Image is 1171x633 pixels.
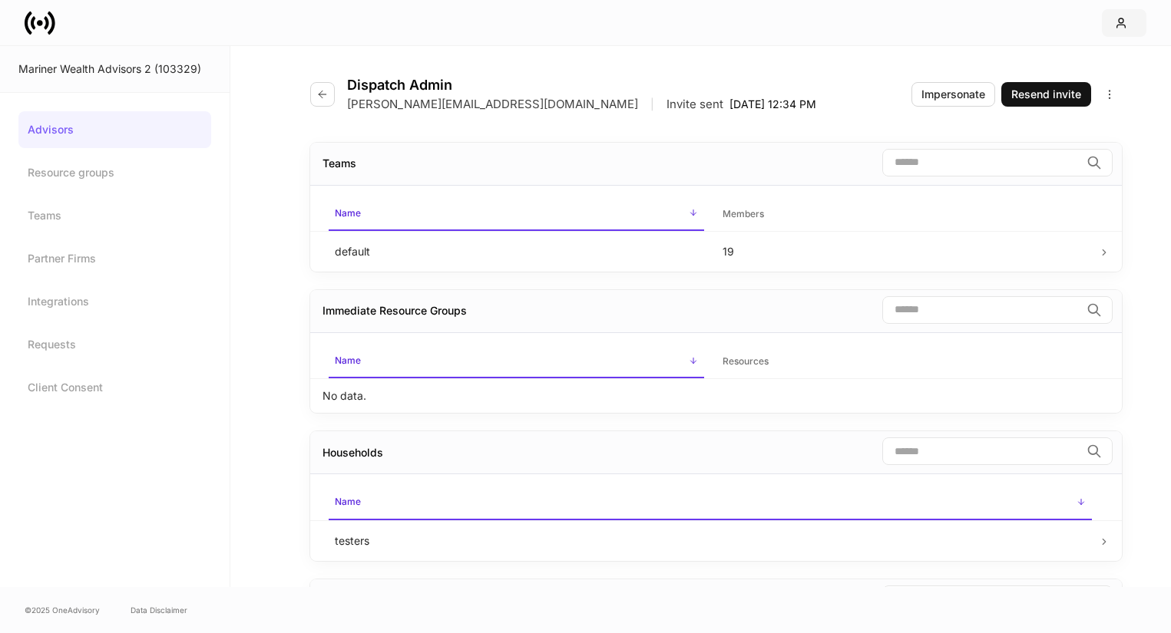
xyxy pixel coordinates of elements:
[18,283,211,320] a: Integrations
[18,240,211,277] a: Partner Firms
[18,197,211,234] a: Teams
[650,97,654,112] p: |
[323,303,467,318] div: Immediate Resource Groups
[723,354,769,368] h6: Resources
[716,346,1092,377] span: Resources
[131,604,187,616] a: Data Disclaimer
[710,231,1098,272] td: 19
[25,604,100,616] span: © 2025 OneAdvisory
[329,345,704,378] span: Name
[667,97,723,112] p: Invite sent
[911,82,995,107] button: Impersonate
[18,326,211,363] a: Requests
[1001,82,1091,107] button: Resend invite
[347,97,638,112] p: [PERSON_NAME][EMAIL_ADDRESS][DOMAIN_NAME]
[18,61,211,77] div: Mariner Wealth Advisors 2 (103329)
[18,111,211,148] a: Advisors
[729,97,816,112] p: [DATE] 12:34 PM
[323,156,356,171] div: Teams
[716,199,1092,230] span: Members
[723,206,764,221] h6: Members
[323,388,366,404] p: No data.
[335,353,361,368] h6: Name
[323,445,383,460] div: Households
[1011,87,1081,102] div: Resend invite
[921,87,985,102] div: Impersonate
[323,231,710,272] td: default
[18,154,211,191] a: Resource groups
[329,486,1092,519] span: Name
[335,206,361,220] h6: Name
[18,369,211,406] a: Client Consent
[347,77,816,94] h4: Dispatch Admin
[335,494,361,509] h6: Name
[323,520,1098,561] td: testers
[329,198,704,231] span: Name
